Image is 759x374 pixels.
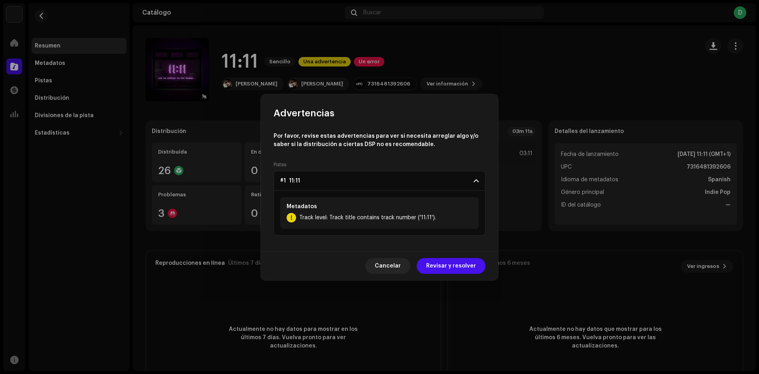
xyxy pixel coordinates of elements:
div: Metadatos [287,203,472,210]
span: #1 11:11 [280,178,300,184]
span: Revisar y resolver [426,258,476,274]
span: Track level: Track title contains track number ('11:11'). [299,213,436,222]
button: Revisar y resolver [417,258,485,274]
button: Cancelar [365,258,410,274]
p-accordion-content: #1 11:11 [274,191,485,235]
p-accordion-header: #1 11:11 [274,171,485,191]
span: Advertencias [274,107,334,120]
span: Cancelar [375,258,401,274]
p: Por favor, revise estas advertencias para ver si necesita arreglar algo y/o saber si la distribuc... [274,132,485,149]
label: Pistas [274,161,286,168]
